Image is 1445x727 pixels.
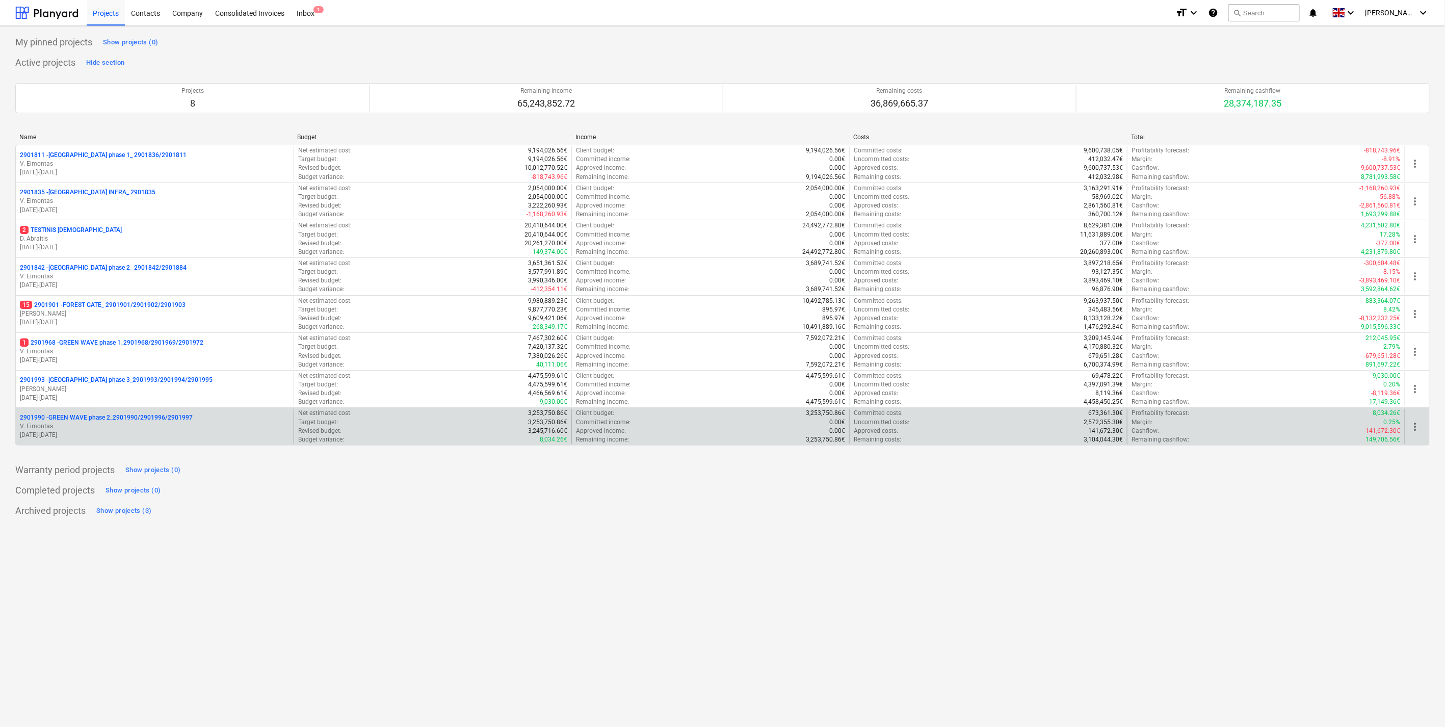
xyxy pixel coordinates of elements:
[531,285,567,294] p: -412,354.11€
[181,97,204,110] p: 8
[298,343,338,351] p: Target budget :
[1365,9,1416,17] span: [PERSON_NAME]
[871,87,928,95] p: Remaining costs
[1132,314,1159,323] p: Cashflow :
[20,339,203,347] p: 2901968 - GREEN WAVE phase 1_2901968/2901969/2901972
[84,55,127,71] button: Hide section
[854,389,898,398] p: Approved costs :
[298,380,338,389] p: Target budget :
[533,248,567,256] p: 149,374.00€
[20,431,290,439] p: [DATE] - [DATE]
[854,164,898,172] p: Approved costs :
[1224,87,1281,95] p: Remaining cashflow
[1380,230,1401,239] p: 17.28%
[576,146,614,155] p: Client budget :
[298,184,352,193] p: Net estimated cost :
[1372,389,1401,398] p: -8,119.36€
[1409,308,1422,320] span: more_vert
[298,352,341,360] p: Revised budget :
[1409,270,1422,282] span: more_vert
[1366,297,1401,305] p: 883,364.07€
[1132,210,1189,219] p: Remaining cashflow :
[298,285,344,294] p: Budget variance :
[298,164,341,172] p: Revised budget :
[576,239,626,248] p: Approved income :
[528,146,567,155] p: 9,194,026.56€
[576,201,626,210] p: Approved income :
[1092,193,1123,201] p: 58,969.02€
[853,134,1123,141] div: Costs
[854,372,903,380] p: Committed costs :
[1132,360,1189,369] p: Remaining cashflow :
[20,394,290,402] p: [DATE] - [DATE]
[576,389,626,398] p: Approved income :
[854,352,898,360] p: Approved costs :
[1084,297,1123,305] p: 9,263,937.50€
[20,301,290,327] div: 152901901 -FOREST GATE_ 2901901/2901902/2901903[PERSON_NAME][DATE]-[DATE]
[1132,230,1152,239] p: Margin :
[1132,276,1159,285] p: Cashflow :
[854,230,909,239] p: Uncommitted costs :
[1132,248,1189,256] p: Remaining cashflow :
[1376,239,1401,248] p: -377.00€
[1132,221,1189,230] p: Profitability forecast :
[1228,4,1300,21] button: Search
[576,164,626,172] p: Approved income :
[576,352,626,360] p: Approved income :
[1080,248,1123,256] p: 20,260,893.00€
[854,201,898,210] p: Approved costs :
[20,376,213,384] p: 2901993 - [GEOGRAPHIC_DATA] phase 3_2901993/2901994/2901995
[1132,259,1189,268] p: Profitability forecast :
[1088,210,1123,219] p: 360,700.12€
[854,360,901,369] p: Remaining costs :
[524,221,567,230] p: 20,410,644.00€
[854,268,909,276] p: Uncommitted costs :
[528,380,567,389] p: 4,475,599.61€
[1308,7,1318,19] i: notifications
[1100,239,1123,248] p: 377.00€
[1360,164,1401,172] p: -9,600,737.53€
[536,360,567,369] p: 40,111.06€
[298,305,338,314] p: Target budget :
[1360,276,1401,285] p: -3,893,469.10€
[528,372,567,380] p: 4,475,599.61€
[298,173,344,181] p: Budget variance :
[806,372,845,380] p: 4,475,599.61€
[822,314,845,323] p: 895.97€
[1132,343,1152,351] p: Margin :
[298,210,344,219] p: Budget variance :
[1084,360,1123,369] p: 6,700,374.99€
[20,422,290,431] p: V. Eimontas
[20,339,29,347] span: 1
[576,314,626,323] p: Approved income :
[1208,7,1218,19] i: Knowledge base
[1360,314,1401,323] p: -8,132,232.25€
[802,248,845,256] p: 24,492,772.80€
[528,193,567,201] p: 2,054,000.00€
[576,360,629,369] p: Remaining income :
[100,34,161,50] button: Show projects (0)
[576,193,630,201] p: Committed income :
[1360,184,1401,193] p: -1,168,260.93€
[528,297,567,305] p: 9,980,889.23€
[854,343,909,351] p: Uncommitted costs :
[1409,158,1422,170] span: more_vert
[1132,201,1159,210] p: Cashflow :
[20,188,290,214] div: 2901835 -[GEOGRAPHIC_DATA] INFRA_ 2901835V. Eimontas[DATE]-[DATE]
[533,323,567,331] p: 268,349.17€
[103,37,158,48] div: Show projects (0)
[1233,9,1241,17] span: search
[297,134,567,141] div: Budget
[298,268,338,276] p: Target budget :
[1084,276,1123,285] p: 3,893,469.10€
[1409,421,1422,433] span: more_vert
[1188,7,1200,19] i: keyboard_arrow_down
[1084,314,1123,323] p: 8,133,128.22€
[1361,248,1401,256] p: 4,231,879.80€
[96,505,151,517] div: Show projects (3)
[298,201,341,210] p: Revised budget :
[1084,259,1123,268] p: 3,897,218.65€
[806,360,845,369] p: 7,592,072.21€
[576,268,630,276] p: Committed income :
[20,160,290,168] p: V. Eimontas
